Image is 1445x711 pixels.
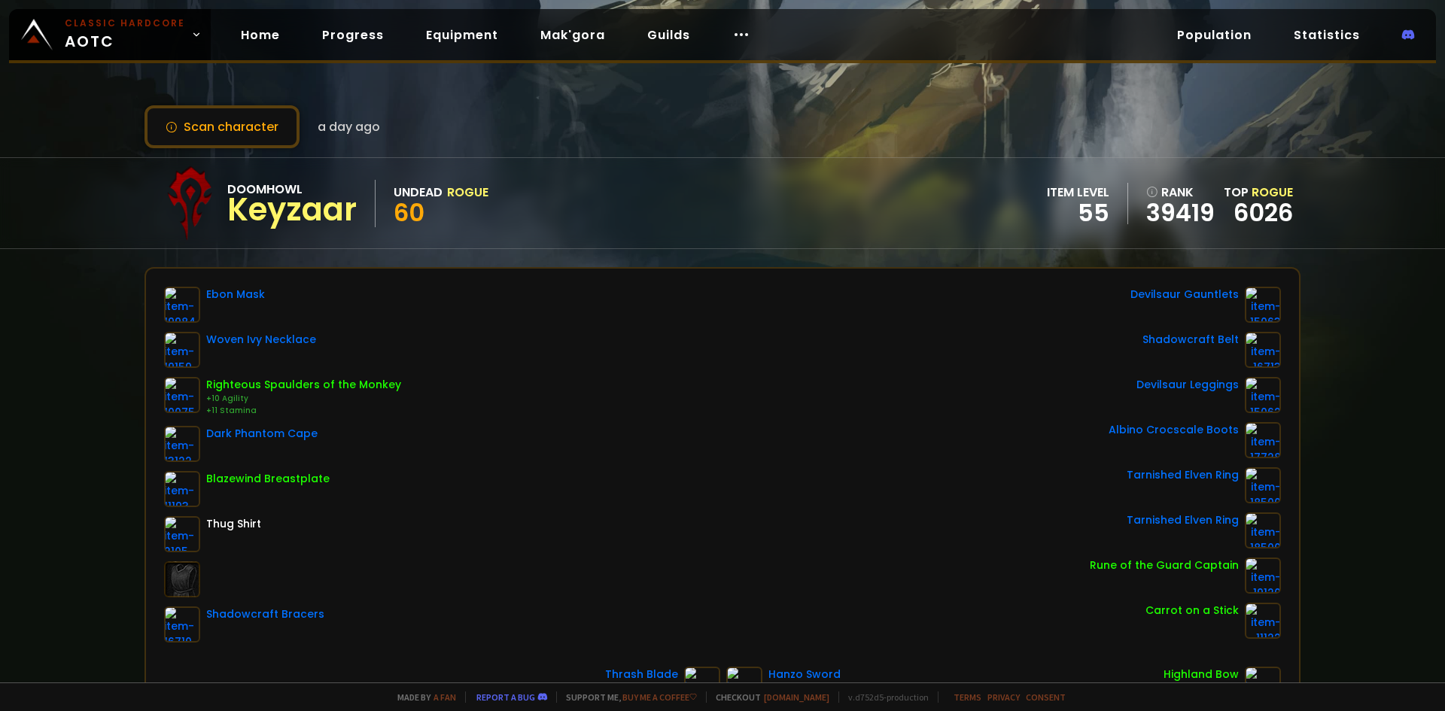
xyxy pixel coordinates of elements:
img: item-15062 [1245,377,1281,413]
div: Devilsaur Gauntlets [1130,287,1239,302]
div: Blazewind Breastplate [206,471,330,487]
img: item-13122 [164,426,200,462]
span: Checkout [706,691,829,703]
a: Guilds [635,20,702,50]
img: item-19984 [164,287,200,323]
div: Doomhowl [227,180,357,199]
div: 55 [1047,202,1109,224]
div: Devilsaur Leggings [1136,377,1239,393]
span: Support me, [556,691,697,703]
div: Dark Phantom Cape [206,426,318,442]
a: 39419 [1146,202,1215,224]
div: +11 Stamina [206,405,401,417]
small: Classic Hardcore [65,17,185,30]
a: a fan [433,691,456,703]
a: Home [229,20,292,50]
img: item-16713 [1245,332,1281,368]
div: Shadowcraft Bracers [206,606,324,622]
a: 6026 [1234,196,1293,229]
span: Made by [388,691,456,703]
div: rank [1146,183,1215,202]
div: Shadowcraft Belt [1142,332,1239,348]
div: item level [1047,183,1109,202]
img: item-19120 [1245,558,1281,594]
div: Ebon Mask [206,287,265,302]
span: v. d752d5 - production [838,691,929,703]
a: Terms [954,691,981,703]
div: Top [1224,183,1293,202]
div: Undead [394,183,443,202]
img: item-2105 [164,516,200,552]
a: Population [1165,20,1264,50]
div: Carrot on a Stick [1145,603,1239,618]
div: Rune of the Guard Captain [1090,558,1239,573]
span: a day ago [318,117,380,136]
img: item-10075 [164,377,200,413]
a: [DOMAIN_NAME] [764,691,829,703]
div: Woven Ivy Necklace [206,332,316,348]
a: Privacy [987,691,1020,703]
div: Keyzaar [227,199,357,221]
span: Rogue [1252,184,1293,201]
a: Statistics [1282,20,1372,50]
img: item-11193 [164,471,200,507]
div: Tarnished Elven Ring [1127,512,1239,528]
a: Buy me a coffee [622,691,697,703]
img: item-15063 [1245,287,1281,323]
div: Hanzo Sword [768,667,841,682]
img: item-11122 [1245,603,1281,639]
img: item-18500 [1245,467,1281,503]
a: Mak'gora [528,20,617,50]
a: Progress [310,20,396,50]
span: AOTC [65,17,185,53]
div: Righteous Spaulders of the Monkey [206,377,401,393]
img: item-17728 [1245,422,1281,458]
div: Thrash Blade [605,667,678,682]
img: item-19159 [164,332,200,368]
div: +10 Agility [206,393,401,405]
a: Classic HardcoreAOTC [9,9,211,60]
div: Albino Crocscale Boots [1109,422,1239,438]
span: 60 [394,196,424,229]
a: Report a bug [476,691,535,703]
img: item-18500 [1245,512,1281,548]
div: Rogue [447,183,488,202]
a: Equipment [414,20,510,50]
div: Thug Shirt [206,516,261,532]
img: item-16710 [164,606,200,643]
div: Highland Bow [1164,667,1239,682]
button: Scan character [144,105,300,148]
a: Consent [1026,691,1066,703]
div: Tarnished Elven Ring [1127,467,1239,483]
